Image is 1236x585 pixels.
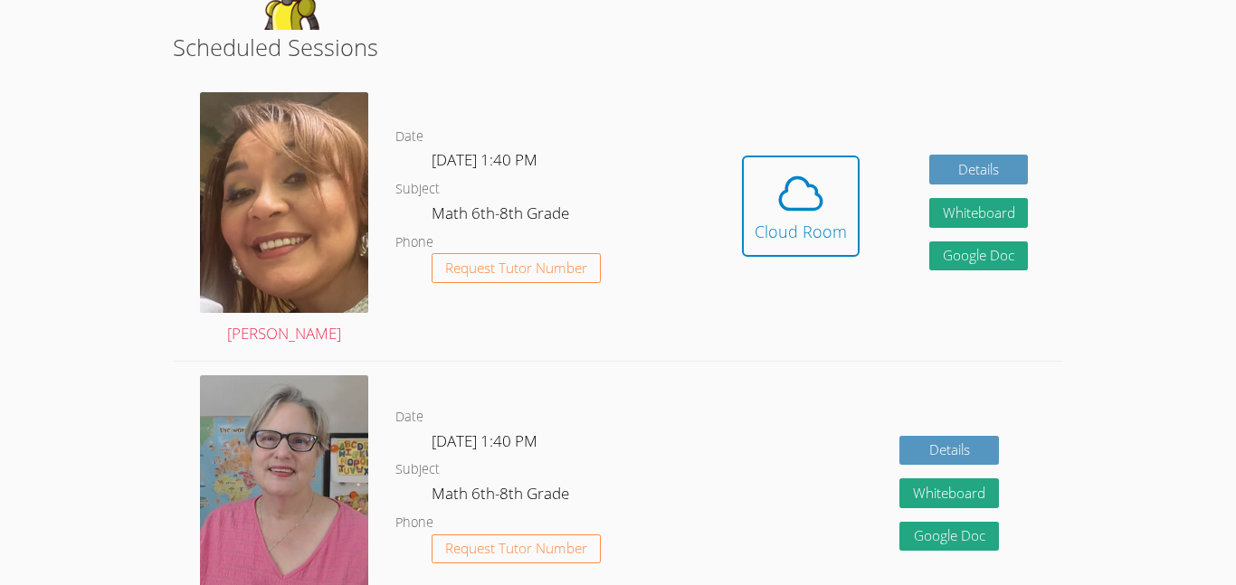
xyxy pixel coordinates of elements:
button: Request Tutor Number [432,253,601,283]
dd: Math 6th-8th Grade [432,481,573,512]
dt: Phone [395,231,433,254]
dd: Math 6th-8th Grade [432,201,573,231]
a: Details [929,155,1029,184]
dt: Subject [395,178,440,201]
span: Request Tutor Number [445,542,587,555]
a: Details [899,436,999,466]
dt: Date [395,126,423,148]
dt: Subject [395,458,440,481]
button: Request Tutor Number [432,534,601,564]
button: Cloud Room [742,156,860,257]
img: IMG_0482.jpeg [200,92,368,313]
a: Google Doc [899,522,999,552]
span: Request Tutor Number [445,261,587,275]
dt: Date [395,406,423,429]
a: Google Doc [929,241,1029,271]
div: Cloud Room [755,219,847,244]
dt: Phone [395,512,433,534]
button: Whiteboard [899,478,999,508]
a: [PERSON_NAME] [200,92,368,346]
button: Whiteboard [929,198,1029,228]
span: [DATE] 1:40 PM [432,430,537,451]
span: [DATE] 1:40 PM [432,149,537,170]
h2: Scheduled Sessions [173,30,1063,64]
